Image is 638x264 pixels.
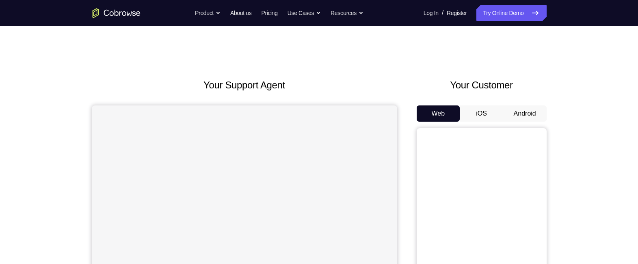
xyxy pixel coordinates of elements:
a: Go to the home page [92,8,141,18]
span: / [442,8,443,18]
button: iOS [460,105,503,122]
button: Product [195,5,221,21]
h2: Your Customer [417,78,547,92]
h2: Your Support Agent [92,78,397,92]
button: Android [503,105,547,122]
a: Pricing [261,5,277,21]
a: Log In [424,5,439,21]
button: Web [417,105,460,122]
button: Resources [331,5,363,21]
a: About us [230,5,251,21]
button: Use Cases [288,5,321,21]
a: Try Online Demo [476,5,546,21]
a: Register [447,5,467,21]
